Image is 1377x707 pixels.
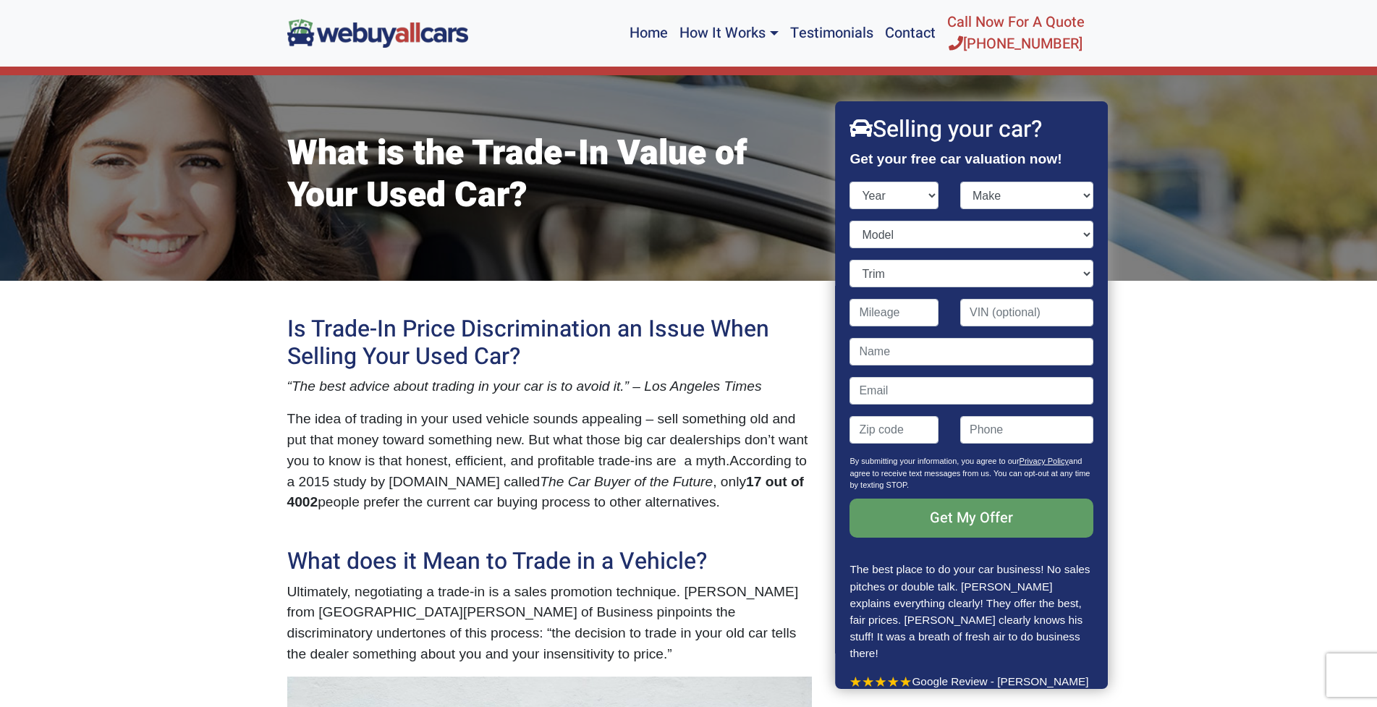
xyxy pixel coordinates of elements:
h2: Selling your car? [850,116,1093,143]
h1: What is the Trade-In Value of Your Used Car? [287,133,815,216]
span: The idea of trading in your used vehicle sounds appealing – sell something old and put that money... [287,411,808,468]
input: Mileage [850,299,939,326]
span: e best advice about trading in your car is to avoid it.” – Los Angeles Times [308,378,761,394]
a: Home [624,6,674,61]
span: Ultimately, negotiating a trade-in is a sales promotion technique. [PERSON_NAME] from [GEOGRAPHIC... [287,584,799,661]
a: Testimonials [784,6,879,61]
form: Contact form [850,182,1093,561]
p: Google Review - [PERSON_NAME] [850,673,1093,690]
h2: Is Trade-In Price Discrimination an Issue When Selling Your Used Car? [287,316,815,371]
input: VIN (optional) [960,299,1093,326]
a: Contact [879,6,941,61]
span: According to a 2015 study by [DOMAIN_NAME] called [287,453,808,489]
a: Call Now For A Quote[PHONE_NUMBER] [941,6,1090,61]
input: Get My Offer [850,499,1093,538]
span: The Car Buyer of the Future [540,474,713,489]
p: By submitting your information, you agree to our and agree to receive text messages from us. You ... [850,455,1093,499]
input: Name [850,338,1093,365]
strong: Get your free car valuation now! [850,151,1062,166]
a: How It Works [674,6,784,61]
p: The best place to do your car business! No sales pitches or double talk. [PERSON_NAME] explains e... [850,561,1093,661]
input: Zip code [850,416,939,444]
input: Phone [960,416,1093,444]
img: We Buy All Cars in NJ logo [287,19,468,47]
span: , only [713,474,746,489]
span: “Th [287,378,308,394]
span: people prefer the current car buying process to other alternatives. [318,494,720,509]
h2: What does it Mean to Trade in a Vehicle? [287,548,815,575]
a: Privacy Policy [1020,457,1069,465]
input: Email [850,377,1093,405]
